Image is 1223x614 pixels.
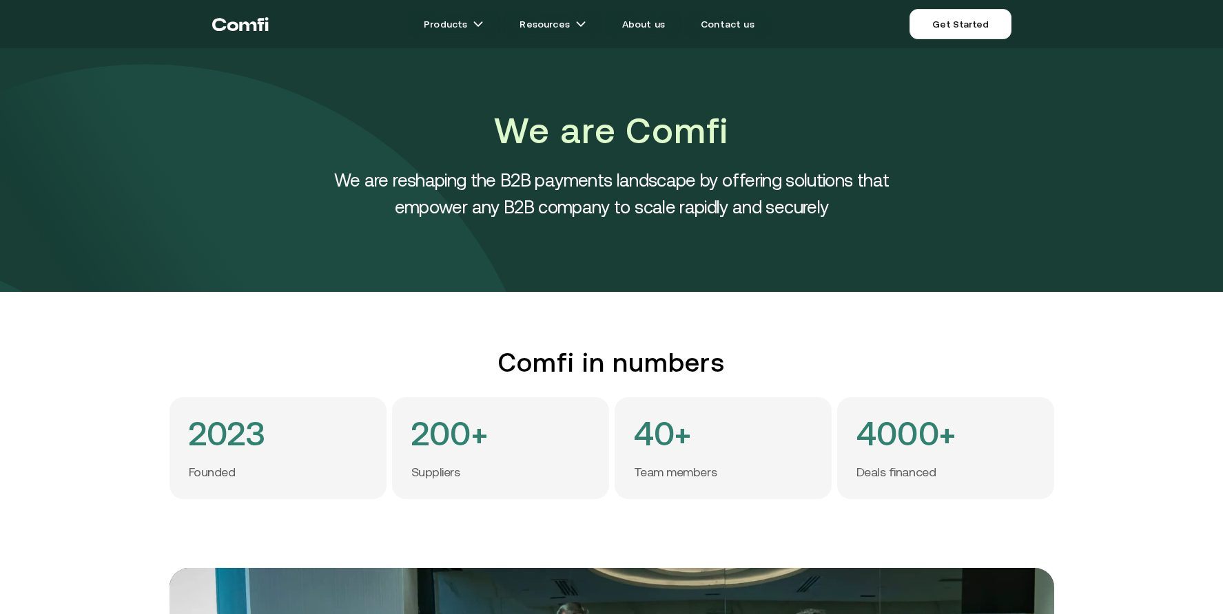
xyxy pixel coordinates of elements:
a: Get Started [909,9,1011,39]
h4: 2023 [189,416,266,451]
p: Suppliers [411,465,460,480]
p: Founded [189,465,236,480]
a: Contact us [684,10,771,38]
a: Return to the top of the Comfi home page [212,3,269,45]
p: Deals financed [856,465,936,480]
h4: 40+ [634,416,692,451]
img: arrow icons [473,19,484,30]
h1: We are Comfi [302,106,922,156]
img: arrow icons [575,19,586,30]
p: Team members [634,465,717,480]
h4: 200+ [411,416,489,451]
h2: Comfi in numbers [169,347,1054,378]
h4: We are reshaping the B2B payments landscape by offering solutions that empower any B2B company to... [302,167,922,220]
a: Resourcesarrow icons [503,10,602,38]
a: About us [606,10,681,38]
a: Productsarrow icons [407,10,500,38]
h4: 4000+ [856,416,956,451]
